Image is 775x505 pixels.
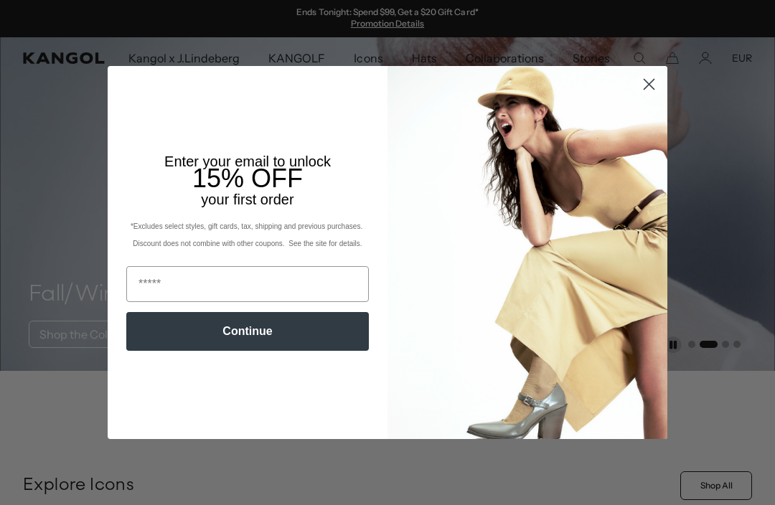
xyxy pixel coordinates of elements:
[387,66,667,439] img: 93be19ad-e773-4382-80b9-c9d740c9197f.jpeg
[164,154,331,169] span: Enter your email to unlock
[131,222,365,247] span: *Excludes select styles, gift cards, tax, shipping and previous purchases. Discount does not comb...
[637,72,662,97] button: Close dialog
[201,192,293,207] span: your first order
[126,266,369,302] input: Email
[126,312,369,351] button: Continue
[192,164,303,193] span: 15% OFF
